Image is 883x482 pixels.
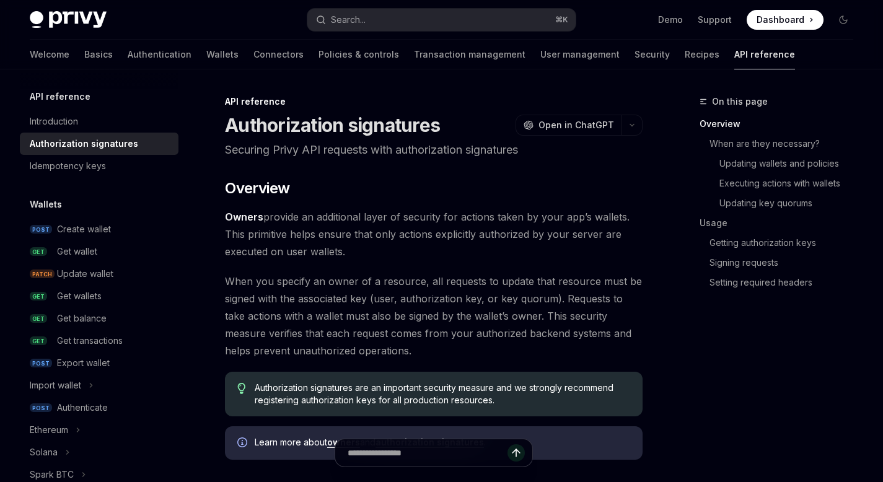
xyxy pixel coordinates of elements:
[57,244,97,259] div: Get wallet
[84,40,113,69] a: Basics
[20,263,178,285] a: PATCHUpdate wallet
[225,211,263,224] a: Owners
[700,134,863,154] a: When are they necessary?
[30,40,69,69] a: Welcome
[57,333,123,348] div: Get transactions
[30,159,106,173] div: Idempotency keys
[237,383,246,394] svg: Tip
[20,285,178,307] a: GETGet wallets
[30,403,52,413] span: POST
[30,225,52,234] span: POST
[331,12,366,27] div: Search...
[747,10,824,30] a: Dashboard
[225,178,289,198] span: Overview
[712,94,768,109] span: On this page
[20,110,178,133] a: Introduction
[57,400,108,415] div: Authenticate
[30,445,58,460] div: Solana
[30,247,47,256] span: GET
[307,9,575,31] button: Open search
[57,266,113,281] div: Update wallet
[206,40,239,69] a: Wallets
[20,307,178,330] a: GETGet balance
[30,467,74,482] div: Spark BTC
[538,119,614,131] span: Open in ChatGPT
[700,114,863,134] a: Overview
[507,444,525,462] button: Send message
[685,40,719,69] a: Recipes
[700,173,863,193] a: Executing actions with wallets
[30,89,90,104] h5: API reference
[833,10,853,30] button: Toggle dark mode
[20,330,178,352] a: GETGet transactions
[30,292,47,301] span: GET
[30,314,47,323] span: GET
[540,40,620,69] a: User management
[20,441,178,463] button: Toggle Solana section
[57,289,102,304] div: Get wallets
[30,336,47,346] span: GET
[700,193,863,213] a: Updating key quorums
[20,155,178,177] a: Idempotency keys
[555,15,568,25] span: ⌘ K
[253,40,304,69] a: Connectors
[700,233,863,253] a: Getting authorization keys
[700,273,863,292] a: Setting required headers
[57,222,111,237] div: Create wallet
[757,14,804,26] span: Dashboard
[30,197,62,212] h5: Wallets
[30,423,68,437] div: Ethereum
[700,213,863,233] a: Usage
[57,356,110,370] div: Export wallet
[225,114,440,136] h1: Authorization signatures
[700,154,863,173] a: Updating wallets and policies
[318,40,399,69] a: Policies & controls
[20,397,178,419] a: POSTAuthenticate
[225,141,643,159] p: Securing Privy API requests with authorization signatures
[20,352,178,374] a: POSTExport wallet
[225,208,643,260] span: provide an additional layer of security for actions taken by your app’s wallets. This primitive h...
[30,136,138,151] div: Authorization signatures
[658,14,683,26] a: Demo
[414,40,525,69] a: Transaction management
[30,359,52,368] span: POST
[255,382,631,406] span: Authorization signatures are an important security measure and we strongly recommend registering ...
[30,378,81,393] div: Import wallet
[348,439,507,467] input: Ask a question...
[128,40,191,69] a: Authentication
[30,269,55,279] span: PATCH
[20,218,178,240] a: POSTCreate wallet
[734,40,795,69] a: API reference
[225,273,643,359] span: When you specify an owner of a resource, all requests to update that resource must be signed with...
[57,311,107,326] div: Get balance
[30,114,78,129] div: Introduction
[20,419,178,441] button: Toggle Ethereum section
[20,240,178,263] a: GETGet wallet
[698,14,732,26] a: Support
[225,95,643,108] div: API reference
[20,133,178,155] a: Authorization signatures
[516,115,622,136] button: Open in ChatGPT
[700,253,863,273] a: Signing requests
[635,40,670,69] a: Security
[20,374,178,397] button: Toggle Import wallet section
[30,11,107,28] img: dark logo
